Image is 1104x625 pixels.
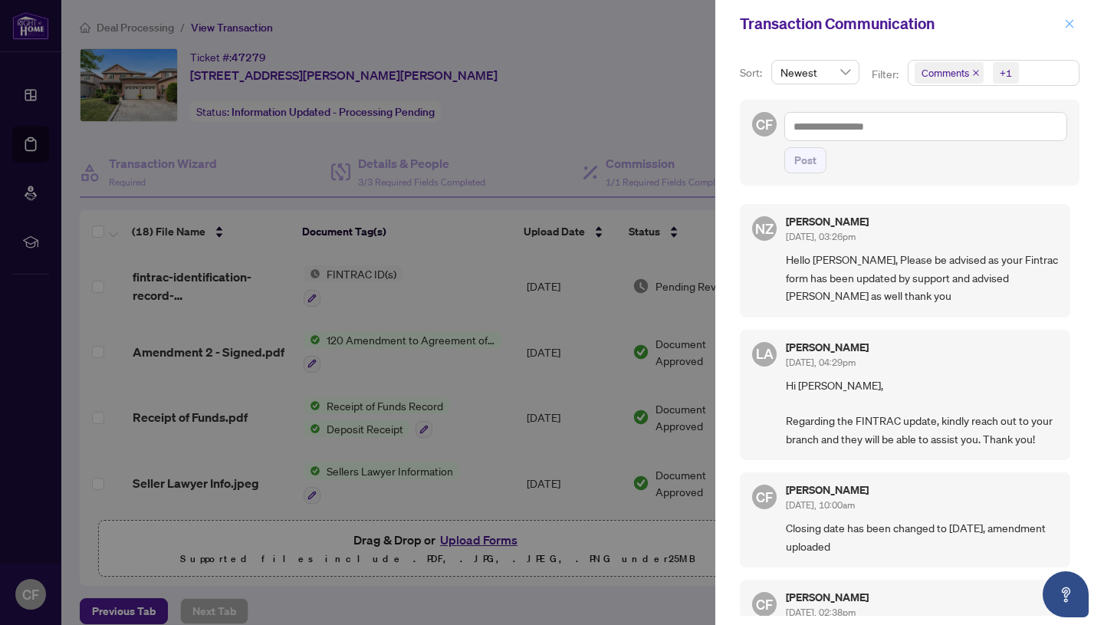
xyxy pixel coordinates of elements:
span: CF [756,594,773,615]
span: Closing date has been changed to [DATE], amendment uploaded [786,519,1058,555]
span: [DATE], 10:00am [786,499,855,511]
p: Sort: [740,64,765,81]
span: CF [756,113,773,135]
span: Newest [780,61,850,84]
h5: [PERSON_NAME] [786,216,869,227]
span: Comments [922,65,969,81]
div: Transaction Communication [740,12,1060,35]
span: Hello [PERSON_NAME], Please be advised as your Fintrac form has been updated by support and advis... [786,251,1058,304]
span: [DATE], 04:29pm [786,357,856,368]
span: Comments [915,62,984,84]
span: CF [756,486,773,508]
button: Post [784,147,826,173]
span: LA [756,343,774,364]
p: Filter: [872,66,901,83]
h5: [PERSON_NAME] [786,342,869,353]
div: +1 [1000,65,1012,81]
h5: [PERSON_NAME] [786,592,869,603]
h5: [PERSON_NAME] [786,485,869,495]
span: close [1064,18,1075,29]
button: Open asap [1043,571,1089,617]
span: Hi [PERSON_NAME], Regarding the FINTRAC update, kindly reach out to your branch and they will be ... [786,377,1058,449]
span: NZ [755,218,774,239]
span: close [972,69,980,77]
span: [DATE], 03:26pm [786,231,856,242]
span: [DATE], 02:38pm [786,607,856,618]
